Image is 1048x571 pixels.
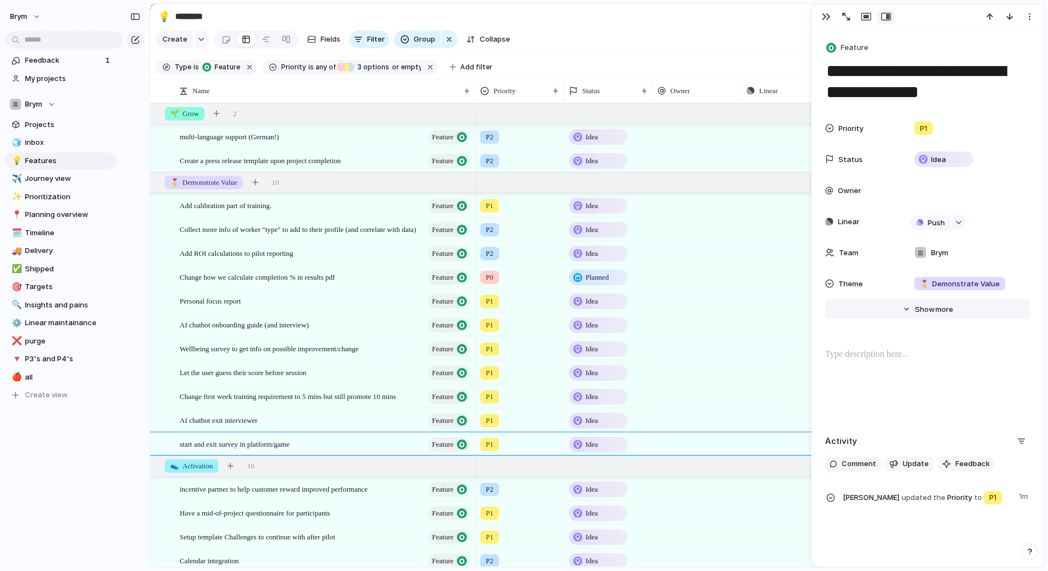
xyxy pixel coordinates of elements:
span: Team [839,247,858,259]
span: Idea [586,367,598,378]
button: Push [773,529,810,544]
button: Push [773,198,810,213]
span: Status [838,154,863,165]
button: Push [773,365,810,380]
div: 🗓️ [12,226,19,239]
button: Push [773,246,810,260]
button: ❌ [10,336,21,347]
span: Idea [586,296,598,307]
span: Priority [281,62,306,72]
span: Idea [931,154,946,165]
a: Feedback1 [6,52,116,69]
span: Priority [494,85,516,97]
span: brym [10,11,27,22]
button: Push [773,129,810,144]
span: to [974,492,982,503]
button: Push [773,222,810,236]
span: more [935,304,953,315]
span: Targets [25,281,113,292]
button: Feature [428,390,470,404]
button: ⚙️ [10,317,21,329]
span: Push [791,319,805,330]
button: Push [773,270,810,284]
span: Change first week training requirement to 5 mins but still promote 10 mins [180,390,396,402]
button: isany of [306,61,338,73]
div: 📍Planning overview [6,206,116,223]
span: P2 [486,484,494,495]
button: 3 optionsor empty [337,61,424,73]
button: Push [773,553,810,568]
a: ✈️Journey view [6,170,116,187]
button: Feature [428,366,470,380]
div: 🚚 [12,245,19,257]
button: 🚚 [10,245,21,256]
span: Journey view [25,173,113,184]
div: 🧊 [12,137,19,149]
span: P1 [486,343,494,355]
span: 🎖️ [920,279,929,288]
button: Feature [428,413,470,428]
button: 🎯 [10,281,21,292]
div: 🎯 [12,281,19,294]
button: Create view [6,387,116,403]
span: P1 [486,320,494,331]
span: Idea [586,439,598,450]
button: 🍎 [10,372,21,383]
div: 💡 [12,154,19,167]
button: Feature [428,554,470,568]
button: Feature [428,246,470,261]
span: AI chatbot onboarding guide (and interview) [180,318,309,331]
span: is [194,62,199,72]
span: updated the [902,492,945,503]
span: Name [192,85,210,97]
button: Feature [428,437,470,452]
span: Group [414,34,435,45]
span: Feature [432,270,454,285]
span: Add ROI calculations to pilot reporting [180,246,293,259]
span: Push [791,415,805,426]
button: 💡 [155,8,173,26]
span: Projects [25,119,113,130]
span: Grow [170,108,199,119]
span: 🎖️ [170,178,179,186]
span: Feature [432,529,454,545]
span: Change how we calculate completion % in results pdf [180,270,335,283]
span: Push [791,391,805,402]
span: Push [791,367,805,378]
span: Setup template Challenges to continue with after pilot [180,530,335,543]
div: 🗓️Timeline [6,225,116,241]
button: Feature [428,318,470,332]
div: 🚚Delivery [6,242,116,259]
button: Feature [428,130,470,144]
span: P1 [486,532,494,543]
span: Feature [432,129,454,145]
span: Feature [432,482,454,497]
span: Brym [931,247,948,259]
span: Collapse [480,34,510,45]
span: P2 [486,155,494,166]
span: Idea [586,224,598,235]
span: P1 [920,123,927,134]
div: 💡Features [6,153,116,169]
button: 🔍 [10,300,21,311]
span: P0 [486,272,494,283]
span: Planned [586,272,609,283]
span: Feature [211,62,240,72]
button: 🔻 [10,353,21,365]
span: P1 [486,439,494,450]
button: Push [773,437,810,451]
span: incentive partner to help customer reward improved performance [180,482,368,495]
span: Feature [432,437,454,452]
span: Brym [25,99,42,110]
span: Activation [170,461,213,472]
span: Owner [838,185,861,196]
span: Have a mid-of-project questionnaire for participants [180,506,330,519]
span: all [25,372,113,383]
span: Fields [320,34,340,45]
span: Push [791,438,805,449]
span: Planning overview [25,209,113,220]
span: Push [791,247,805,259]
span: Idea [586,132,598,143]
span: 1 [105,55,112,66]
